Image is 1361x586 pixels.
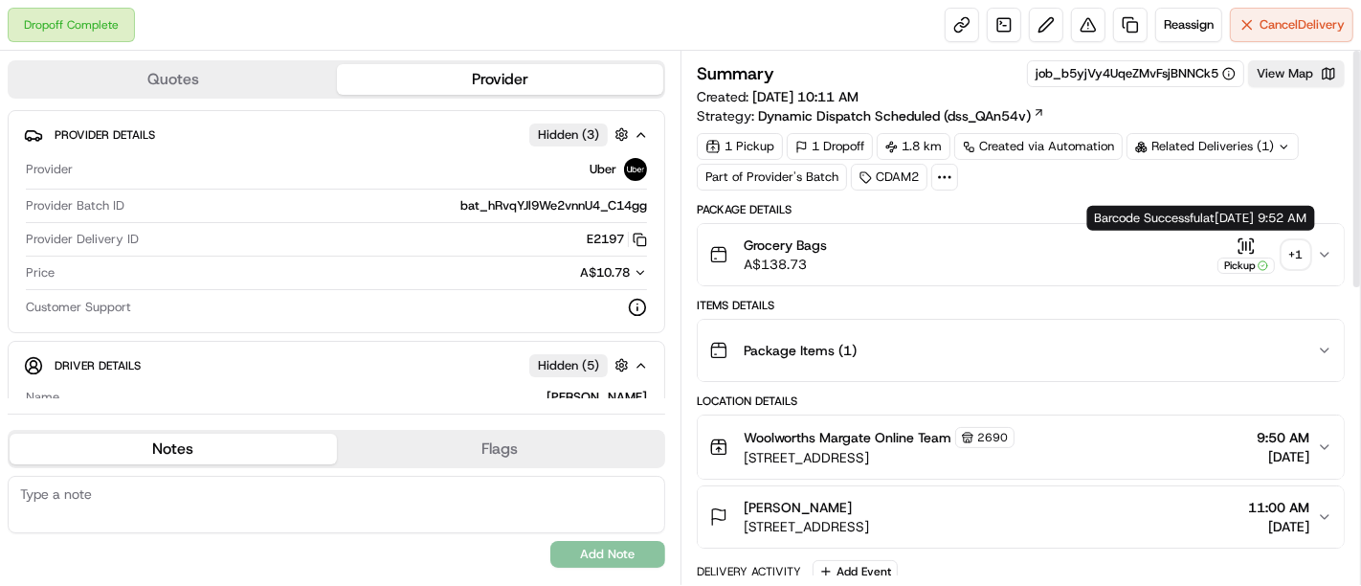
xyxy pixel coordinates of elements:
button: Hidden (3) [529,123,634,146]
button: Add Event [813,560,898,583]
div: Strategy: [697,106,1045,125]
span: Name [26,389,59,406]
span: [STREET_ADDRESS] [744,517,869,536]
div: Pickup [1217,258,1275,274]
button: CancelDelivery [1230,8,1353,42]
span: A$138.73 [744,255,827,274]
span: 11:00 AM [1248,498,1309,517]
span: Provider Batch ID [26,197,124,214]
span: Woolworths Margate Online Team [744,428,951,447]
button: E2197 [587,231,647,248]
div: [PERSON_NAME] [67,389,647,406]
span: A$10.78 [580,264,630,281]
h3: Summary [697,65,774,82]
span: Dynamic Dispatch Scheduled (dss_QAn54v) [758,106,1031,125]
span: 2690 [977,430,1008,445]
span: Customer Support [26,299,131,316]
span: at [DATE] 9:52 AM [1204,210,1307,226]
span: Reassign [1164,16,1214,34]
span: Hidden ( 5 ) [538,357,599,374]
a: Created via Automation [954,133,1123,160]
button: View Map [1248,60,1345,87]
div: Package Details [697,202,1345,217]
button: Quotes [10,64,337,95]
div: 1 Dropoff [787,133,873,160]
button: Provider DetailsHidden (3) [24,119,649,150]
span: [STREET_ADDRESS] [744,448,1015,467]
div: Delivery Activity [697,564,801,579]
span: Provider Details [55,127,155,143]
span: Cancel Delivery [1260,16,1345,34]
span: Package Items ( 1 ) [744,341,857,360]
span: Driver Details [55,358,141,373]
div: Items Details [697,298,1345,313]
span: [PERSON_NAME] [744,498,852,517]
button: Pickup [1217,237,1275,274]
div: CDAM2 [851,164,927,191]
button: A$10.78 [479,264,647,282]
div: Barcode Successful [1087,206,1315,231]
button: Provider [337,64,664,95]
span: Uber [590,161,616,178]
span: 9:50 AM [1257,428,1309,447]
span: Created: [697,87,859,106]
span: Provider Delivery ID [26,231,139,248]
span: Price [26,264,55,282]
img: uber-new-logo.jpeg [624,158,647,181]
span: [DATE] [1257,447,1309,466]
button: Grocery BagsA$138.73Pickup+1 [698,224,1344,285]
button: Driver DetailsHidden (5) [24,349,649,381]
button: job_b5yjVy4UqeZMvFsjBNNCk5 [1036,65,1236,82]
div: + 1 [1283,241,1309,268]
span: bat_hRvqYJl9We2vnnU4_C14gg [460,197,647,214]
button: Hidden (5) [529,353,634,377]
button: Woolworths Margate Online Team2690[STREET_ADDRESS]9:50 AM[DATE] [698,416,1344,479]
button: Pickup+1 [1217,237,1309,274]
div: 1 Pickup [697,133,783,160]
div: Location Details [697,394,1345,409]
button: Flags [337,434,664,464]
button: Package Items (1) [698,320,1344,381]
span: Provider [26,161,73,178]
span: [DATE] 10:11 AM [752,88,859,105]
span: Grocery Bags [744,236,827,255]
button: Reassign [1155,8,1222,42]
div: 1.8 km [877,133,950,160]
button: [PERSON_NAME][STREET_ADDRESS]11:00 AM[DATE] [698,486,1344,548]
a: Dynamic Dispatch Scheduled (dss_QAn54v) [758,106,1045,125]
span: [DATE] [1248,517,1309,536]
div: Related Deliveries (1) [1127,133,1299,160]
button: Notes [10,434,337,464]
span: Hidden ( 3 ) [538,126,599,144]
